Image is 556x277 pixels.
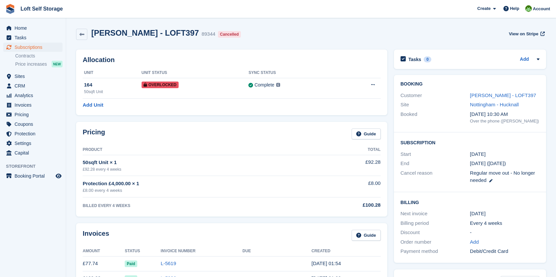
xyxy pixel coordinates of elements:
[254,82,274,88] div: Complete
[15,171,54,181] span: Booking Portal
[3,120,63,129] a: menu
[83,68,142,78] th: Unit
[3,110,63,119] a: menu
[15,43,54,52] span: Subscriptions
[15,72,54,81] span: Sites
[83,246,125,257] th: Amount
[401,139,539,146] h2: Subscription
[470,248,539,255] div: Debit/Credit Card
[401,220,470,227] div: Billing period
[218,31,241,38] div: Cancelled
[83,101,103,109] a: Add Unit
[83,203,309,209] div: BILLED EVERY 4 WEEKS
[6,163,66,170] span: Storefront
[83,180,309,188] div: Protection £4,000.00 × 1
[15,53,63,59] a: Contracts
[470,118,539,124] div: Over the phone ([PERSON_NAME])
[352,128,381,139] a: Guide
[15,81,54,90] span: CRM
[401,101,470,109] div: Site
[83,128,105,139] h2: Pricing
[84,89,142,95] div: 50sqft Unit
[15,120,54,129] span: Coupons
[15,129,54,138] span: Protection
[125,246,160,257] th: Status
[470,210,539,218] div: [DATE]
[470,151,486,158] time: 2025-06-06 00:00:00 UTC
[509,31,538,37] span: View on Stripe
[470,111,539,118] div: [DATE] 10:30 AM
[3,33,63,42] a: menu
[83,230,109,241] h2: Invoices
[3,91,63,100] a: menu
[312,260,341,266] time: 2025-08-01 00:54:50 UTC
[3,148,63,157] a: menu
[15,110,54,119] span: Pricing
[15,61,47,67] span: Price increases
[3,43,63,52] a: menu
[83,56,381,64] h2: Allocation
[408,56,421,62] h2: Tasks
[309,176,380,197] td: £8.00
[312,246,381,257] th: Created
[142,68,249,78] th: Unit Status
[309,145,380,155] th: Total
[15,91,54,100] span: Analytics
[470,102,519,107] a: Nottingham - Hucknall
[242,246,312,257] th: Due
[248,68,340,78] th: Sync Status
[401,169,470,184] div: Cancel reason
[470,229,539,236] div: -
[401,229,470,236] div: Discount
[401,199,539,205] h2: Billing
[161,246,242,257] th: Invoice Number
[3,100,63,110] a: menu
[83,166,309,172] div: £92.28 every 4 weeks
[533,6,550,12] span: Account
[470,238,479,246] a: Add
[3,139,63,148] a: menu
[401,111,470,124] div: Booked
[506,28,546,39] a: View on Stripe
[52,61,63,67] div: NEW
[15,23,54,33] span: Home
[15,139,54,148] span: Settings
[309,155,380,176] td: £92.28
[3,129,63,138] a: menu
[470,220,539,227] div: Every 4 weeks
[3,23,63,33] a: menu
[401,238,470,246] div: Order number
[83,256,125,271] td: £77.74
[142,82,179,88] span: Overlocked
[424,56,431,62] div: 0
[276,83,280,87] img: icon-info-grey-7440780725fd019a000dd9b08b2336e03edf1995a4989e88bcd33f0948082b44.svg
[3,171,63,181] a: menu
[309,201,380,209] div: £100.28
[83,187,309,194] div: £8.00 every 4 weeks
[15,33,54,42] span: Tasks
[401,210,470,218] div: Next invoice
[83,159,309,166] div: 50sqft Unit × 1
[525,5,532,12] img: James Johnson
[470,170,535,183] span: Regular move out - No longer needed
[352,230,381,241] a: Guide
[3,81,63,90] a: menu
[83,145,309,155] th: Product
[201,30,215,38] div: 89344
[91,28,199,37] h2: [PERSON_NAME] - LOFT397
[401,248,470,255] div: Payment method
[15,100,54,110] span: Invoices
[470,92,536,98] a: [PERSON_NAME] - LOFT397
[520,56,529,63] a: Add
[510,5,519,12] span: Help
[15,148,54,157] span: Capital
[15,60,63,68] a: Price increases NEW
[401,151,470,158] div: Start
[401,92,470,99] div: Customer
[5,4,15,14] img: stora-icon-8386f47178a22dfd0bd8f6a31ec36ba5ce8667c1dd55bd0f319d3a0aa187defe.svg
[470,160,506,166] span: [DATE] ([DATE])
[3,72,63,81] a: menu
[55,172,63,180] a: Preview store
[401,160,470,167] div: End
[401,82,539,87] h2: Booking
